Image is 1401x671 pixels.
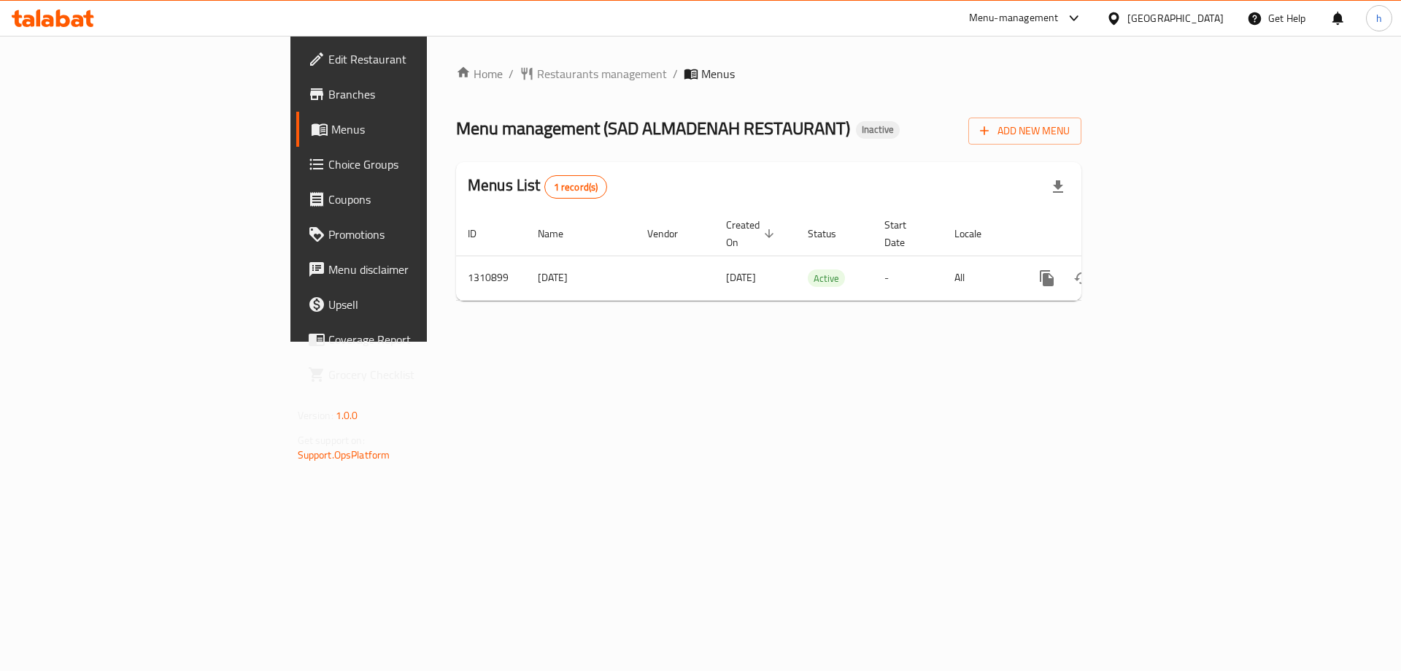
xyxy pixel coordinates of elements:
div: [GEOGRAPHIC_DATA] [1127,10,1224,26]
td: [DATE] [526,256,636,300]
span: Promotions [328,226,513,243]
a: Grocery Checklist [296,357,525,392]
table: enhanced table [456,212,1181,301]
span: ID [468,225,495,242]
button: Add New Menu [968,118,1081,145]
span: Created On [726,216,779,251]
a: Restaurants management [520,65,667,83]
div: Menu-management [969,9,1059,27]
span: Menus [331,120,513,138]
span: Menu disclaimer [328,261,513,278]
span: Locale [954,225,1000,242]
span: Edit Restaurant [328,50,513,68]
span: Menu management ( SAD ALMADENAH RESTAURANT ) [456,112,850,145]
td: - [873,256,943,300]
th: Actions [1018,212,1181,256]
span: Get support on: [298,431,365,450]
li: / [673,65,678,83]
a: Coupons [296,182,525,217]
div: Export file [1041,169,1076,204]
a: Upsell [296,287,525,322]
button: Change Status [1065,261,1100,296]
span: Restaurants management [537,65,667,83]
nav: breadcrumb [456,65,1081,83]
span: 1.0.0 [336,406,358,425]
a: Support.OpsPlatform [298,445,390,464]
span: 1 record(s) [545,180,607,194]
a: Menu disclaimer [296,252,525,287]
span: h [1376,10,1382,26]
span: Add New Menu [980,122,1070,140]
div: Total records count [544,175,608,199]
span: [DATE] [726,268,756,287]
a: Choice Groups [296,147,525,182]
a: Coverage Report [296,322,525,357]
div: Inactive [856,121,900,139]
span: Name [538,225,582,242]
a: Edit Restaurant [296,42,525,77]
span: Status [808,225,855,242]
button: more [1030,261,1065,296]
span: Grocery Checklist [328,366,513,383]
span: Coupons [328,191,513,208]
span: Branches [328,85,513,103]
span: Vendor [647,225,697,242]
span: Version: [298,406,333,425]
span: Start Date [884,216,925,251]
h2: Menus List [468,175,607,199]
span: Upsell [328,296,513,313]
a: Branches [296,77,525,112]
a: Promotions [296,217,525,252]
span: Active [808,270,845,287]
span: Choice Groups [328,156,513,173]
span: Menus [701,65,735,83]
a: Menus [296,112,525,147]
td: All [943,256,1018,300]
span: Inactive [856,123,900,136]
span: Coverage Report [328,331,513,348]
